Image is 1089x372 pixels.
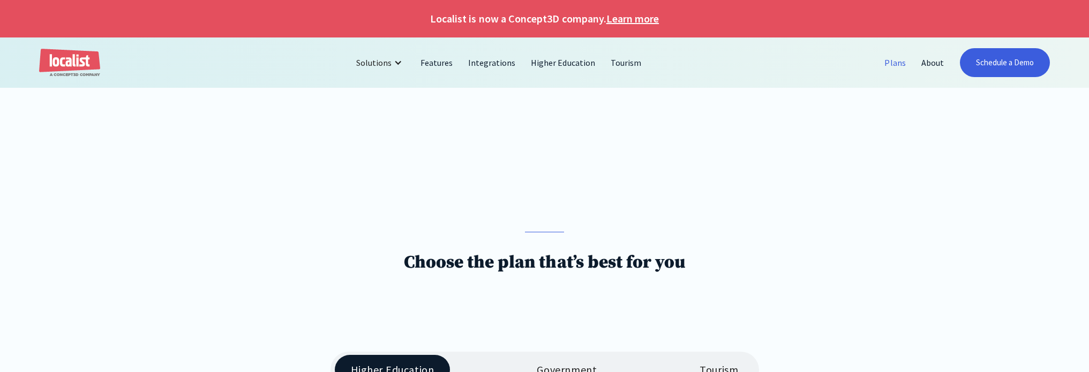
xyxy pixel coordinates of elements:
[960,48,1050,77] a: Schedule a Demo
[348,50,413,75] div: Solutions
[356,56,392,69] div: Solutions
[461,50,523,75] a: Integrations
[523,50,603,75] a: Higher Education
[877,50,913,75] a: Plans
[606,11,659,27] a: Learn more
[39,49,100,77] a: home
[413,50,461,75] a: Features
[914,50,952,75] a: About
[603,50,649,75] a: Tourism
[404,252,686,274] h1: Choose the plan that’s best for you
